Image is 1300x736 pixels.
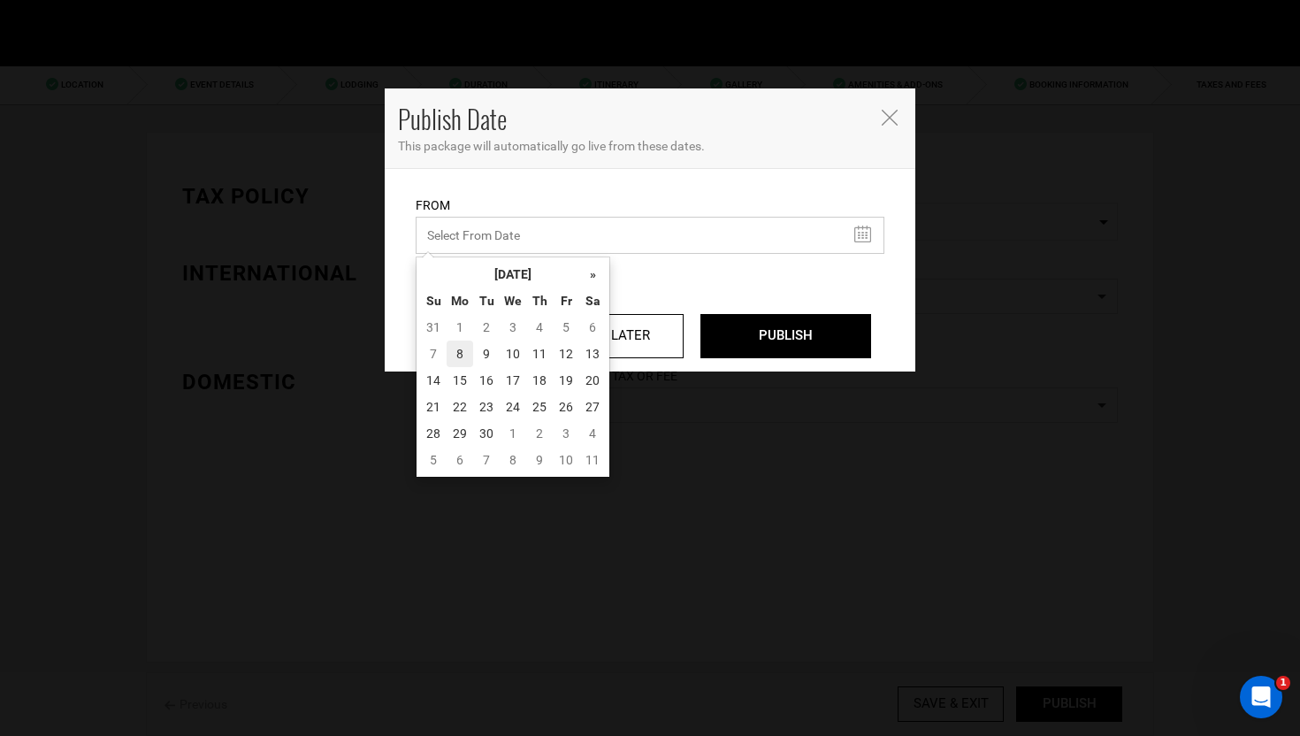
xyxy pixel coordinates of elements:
[553,341,579,367] td: 12
[447,420,473,447] td: 29
[420,420,447,447] td: 28
[579,367,606,394] td: 20
[526,367,553,394] td: 18
[473,420,500,447] td: 30
[526,287,553,314] th: Th
[447,261,579,287] th: [DATE]
[500,341,526,367] td: 10
[447,394,473,420] td: 22
[553,367,579,394] td: 19
[553,447,579,473] td: 10
[447,367,473,394] td: 15
[579,261,606,287] th: »
[473,341,500,367] td: 9
[579,314,606,341] td: 6
[500,447,526,473] td: 8
[500,314,526,341] td: 3
[420,314,447,341] td: 31
[553,314,579,341] td: 5
[420,367,447,394] td: 14
[579,447,606,473] td: 11
[447,341,473,367] td: 8
[398,102,867,137] h4: Publish Date
[553,287,579,314] th: Fr
[1276,676,1290,690] span: 1
[473,394,500,420] td: 23
[420,394,447,420] td: 21
[416,196,450,214] label: From
[447,447,473,473] td: 6
[416,217,884,254] input: Select From Date
[398,137,902,155] p: This package will automatically go live from these dates.
[500,287,526,314] th: We
[553,420,579,447] td: 3
[473,287,500,314] th: Tu
[500,394,526,420] td: 24
[420,287,447,314] th: Su
[473,447,500,473] td: 7
[447,287,473,314] th: Mo
[526,447,553,473] td: 9
[420,341,447,367] td: 7
[500,367,526,394] td: 17
[579,394,606,420] td: 27
[420,447,447,473] td: 5
[500,420,526,447] td: 1
[880,107,898,126] button: Close
[526,341,553,367] td: 11
[579,341,606,367] td: 13
[473,314,500,341] td: 2
[579,287,606,314] th: Sa
[579,420,606,447] td: 4
[700,314,871,358] input: PUBLISH
[526,394,553,420] td: 25
[553,394,579,420] td: 26
[526,420,553,447] td: 2
[447,314,473,341] td: 1
[473,367,500,394] td: 16
[1240,676,1282,718] iframe: Intercom live chat
[526,314,553,341] td: 4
